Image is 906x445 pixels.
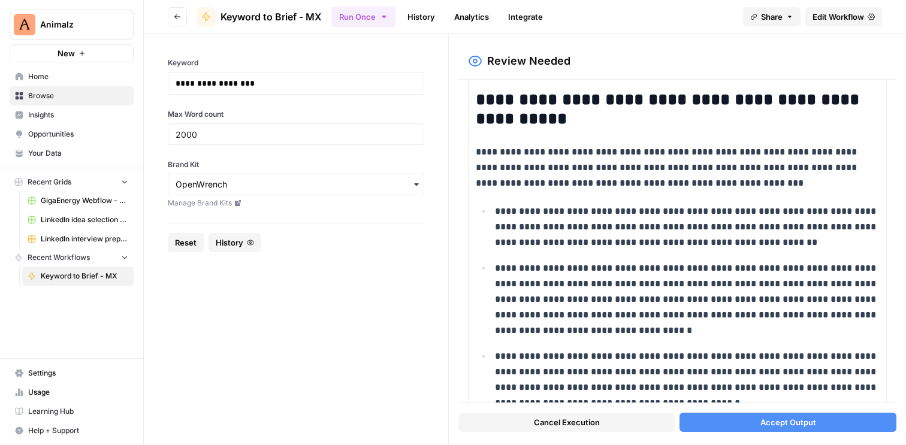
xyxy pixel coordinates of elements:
[10,173,134,191] button: Recent Grids
[10,383,134,402] a: Usage
[41,195,128,206] span: GigaEnergy Webflow - Shop Inventories
[10,144,134,163] a: Your Data
[10,44,134,62] button: New
[400,7,442,26] a: History
[22,229,134,249] a: LinkedIn interview preparation Grid
[176,178,416,190] input: OpenWrench
[487,53,570,69] h2: Review Needed
[501,7,550,26] a: Integrate
[10,105,134,125] a: Insights
[175,237,197,249] span: Reset
[168,57,424,68] label: Keyword
[168,109,424,120] label: Max Word count
[28,148,128,159] span: Your Data
[221,10,322,24] span: Keyword to Brief - MX
[28,71,128,82] span: Home
[14,14,35,35] img: Animalz Logo
[168,159,424,170] label: Brand Kit
[805,7,882,26] a: Edit Workflow
[10,10,134,40] button: Workspace: Animalz
[10,67,134,86] a: Home
[168,233,204,252] button: Reset
[28,387,128,398] span: Usage
[813,11,864,23] span: Edit Workflow
[331,7,395,27] button: Run Once
[41,214,128,225] span: LinkedIn idea selection + post draft Grid
[28,129,128,140] span: Opportunities
[534,416,600,428] span: Cancel Execution
[760,416,816,428] span: Accept Output
[761,11,783,23] span: Share
[10,402,134,421] a: Learning Hub
[41,234,128,244] span: LinkedIn interview preparation Grid
[10,125,134,144] a: Opportunities
[28,90,128,101] span: Browse
[458,413,675,432] button: Cancel Execution
[209,233,261,252] button: History
[28,425,128,436] span: Help + Support
[168,198,424,208] a: Manage Brand Kits
[10,86,134,105] a: Browse
[58,47,75,59] span: New
[447,7,496,26] a: Analytics
[28,368,128,379] span: Settings
[41,271,128,281] span: Keyword to Brief - MX
[10,364,134,383] a: Settings
[22,210,134,229] a: LinkedIn idea selection + post draft Grid
[197,7,322,26] a: Keyword to Brief - MX
[10,421,134,440] button: Help + Support
[10,249,134,267] button: Recent Workflows
[22,267,134,286] a: Keyword to Brief - MX
[22,191,134,210] a: GigaEnergy Webflow - Shop Inventories
[28,252,90,263] span: Recent Workflows
[28,110,128,120] span: Insights
[743,7,801,26] button: Share
[28,177,71,187] span: Recent Grids
[28,406,128,417] span: Learning Hub
[679,413,896,432] button: Accept Output
[40,19,113,31] span: Animalz
[216,237,243,249] span: History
